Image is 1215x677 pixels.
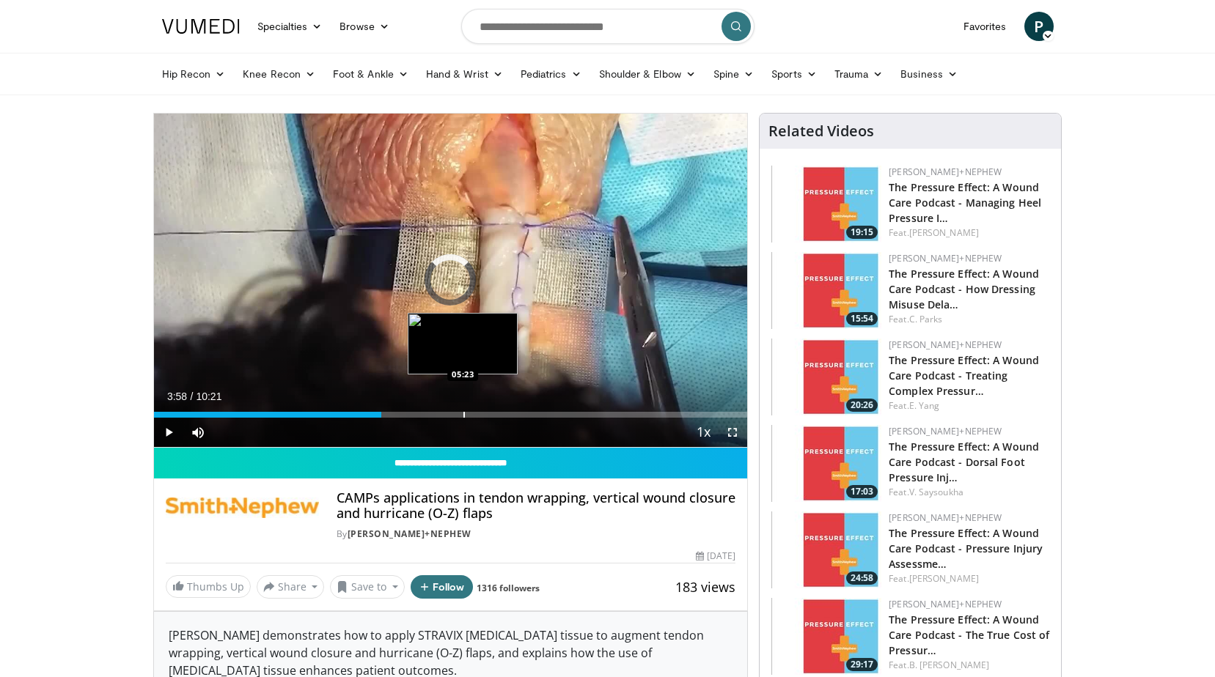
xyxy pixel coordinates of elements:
[909,572,979,585] a: [PERSON_NAME]
[771,511,881,588] a: 24:58
[909,486,963,498] a: V. Saysoukha
[590,59,705,89] a: Shoulder & Elbow
[909,659,990,671] a: B. [PERSON_NAME]
[771,425,881,502] img: d68379d8-97de-484f-9076-f39c80eee8eb.150x105_q85_crop-smart_upscale.jpg
[512,59,590,89] a: Pediatrics
[846,485,878,498] span: 17:03
[889,511,1002,524] a: [PERSON_NAME]+Nephew
[889,526,1043,571] a: The Pressure Effect: A Wound Care Podcast - Pressure Injury Assessme…
[771,166,881,243] a: 19:15
[337,528,735,541] div: By
[771,338,881,415] img: 5dccabbb-5219-43eb-ba82-333b4a767645.150x105_q85_crop-smart_upscale.jpg
[771,252,881,329] img: 61e02083-5525-4adc-9284-c4ef5d0bd3c4.150x105_q85_crop-smart_upscale.jpg
[191,391,194,402] span: /
[408,313,518,374] img: image.jpeg
[162,19,240,34] img: VuMedi Logo
[477,582,540,594] a: 1316 followers
[771,166,881,243] img: 60a7b2e5-50df-40c4-868a-521487974819.150x105_q85_crop-smart_upscale.jpg
[1024,12,1054,41] a: P
[826,59,892,89] a: Trauma
[889,399,1049,413] div: Feat.
[348,528,471,540] a: [PERSON_NAME]+Nephew
[154,114,748,448] video-js: Video Player
[330,575,405,599] button: Save to
[166,575,251,598] a: Thumbs Up
[763,59,826,89] a: Sports
[889,486,1049,499] div: Feat.
[889,313,1049,326] div: Feat.
[846,312,878,325] span: 15:54
[889,338,1002,351] a: [PERSON_NAME]+Nephew
[889,353,1039,398] a: The Pressure Effect: A Wound Care Podcast - Treating Complex Pressur…
[889,180,1041,225] a: The Pressure Effect: A Wound Care Podcast - Managing Heel Pressure I…
[909,399,940,412] a: E. Yang
[892,59,966,89] a: Business
[771,252,881,329] a: 15:54
[771,598,881,675] a: 29:17
[324,59,417,89] a: Foot & Ankle
[909,226,979,239] a: [PERSON_NAME]
[846,226,878,239] span: 19:15
[153,59,235,89] a: Hip Recon
[411,575,474,599] button: Follow
[705,59,763,89] a: Spine
[889,613,1049,657] a: The Pressure Effect: A Wound Care Podcast - The True Cost of Pressur…
[154,418,183,447] button: Play
[696,550,735,563] div: [DATE]
[166,490,319,525] img: Smith+Nephew
[889,252,1002,264] a: [PERSON_NAME]+Nephew
[461,9,755,44] input: Search topics, interventions
[771,511,881,588] img: 2a658e12-bd38-46e9-9f21-8239cc81ed40.150x105_q85_crop-smart_upscale.jpg
[234,59,324,89] a: Knee Recon
[889,425,1002,437] a: [PERSON_NAME]+Nephew
[771,338,881,415] a: 20:26
[675,578,735,596] span: 183 views
[889,572,1049,585] div: Feat.
[154,412,748,418] div: Progress Bar
[909,313,943,325] a: C. Parks
[257,575,325,599] button: Share
[846,399,878,412] span: 20:26
[196,391,221,402] span: 10:21
[889,659,1049,672] div: Feat.
[846,571,878,585] span: 24:58
[167,391,187,402] span: 3:58
[955,12,1016,41] a: Favorites
[889,267,1039,311] a: The Pressure Effect: A Wound Care Podcast - How Dressing Misuse Dela…
[183,418,213,447] button: Mute
[337,490,735,522] h4: CAMPs applications in tendon wrapping, vertical wound closure and hurricane (O-Z) flaps
[889,226,1049,240] div: Feat.
[417,59,512,89] a: Hand & Wrist
[846,658,878,671] span: 29:17
[331,12,398,41] a: Browse
[689,418,718,447] button: Playback Rate
[889,598,1002,610] a: [PERSON_NAME]+Nephew
[771,598,881,675] img: bce944ac-c964-4110-a3bf-6462e96f2fa7.150x105_q85_crop-smart_upscale.jpg
[718,418,747,447] button: Fullscreen
[889,440,1039,484] a: The Pressure Effect: A Wound Care Podcast - Dorsal Foot Pressure Inj…
[889,166,1002,178] a: [PERSON_NAME]+Nephew
[771,425,881,502] a: 17:03
[249,12,331,41] a: Specialties
[768,122,874,140] h4: Related Videos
